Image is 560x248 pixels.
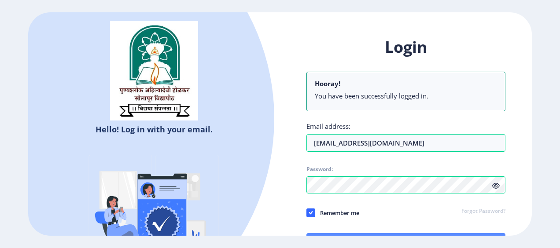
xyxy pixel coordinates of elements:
[315,91,497,100] li: You have been successfully logged in.
[461,208,505,215] a: Forgot Password?
[306,166,333,173] label: Password:
[315,208,359,218] span: Remember me
[315,79,340,88] b: Hooray!
[110,21,198,120] img: sulogo.png
[306,122,350,131] label: Email address:
[306,36,505,58] h1: Login
[306,134,505,152] input: Email address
